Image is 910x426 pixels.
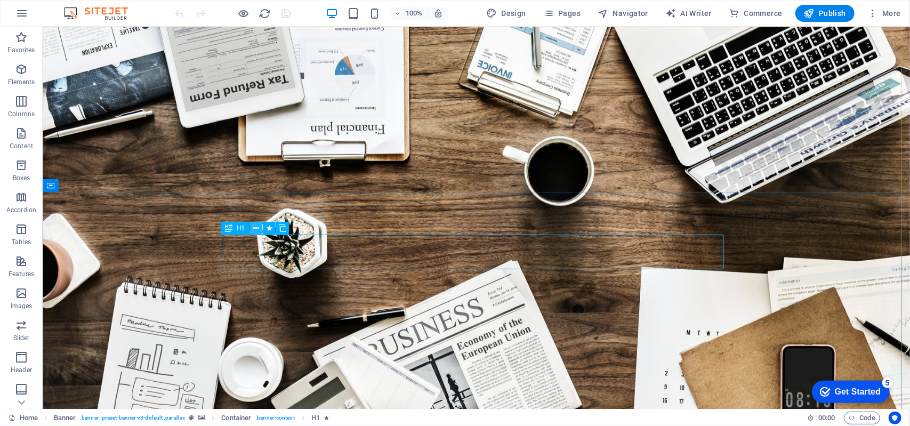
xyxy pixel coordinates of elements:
[11,302,33,310] p: Images
[863,5,905,22] button: More
[79,2,90,13] div: 5
[543,8,581,19] span: Pages
[818,412,835,424] span: 00 00
[844,412,880,424] button: Code
[9,412,38,424] a: Click to cancel selection. Double-click to open Pages
[593,5,653,22] button: Navigator
[221,412,251,424] span: Click to select. Double-click to edit
[80,412,185,424] span: . banner .preset-banner-v3-default .parallax
[311,412,320,424] span: Click to select. Double-click to edit
[9,270,34,278] p: Features
[12,238,31,246] p: Tables
[826,414,827,422] span: :
[13,174,30,182] p: Boxes
[255,412,294,424] span: . banner-content
[433,9,443,18] i: On resize automatically adjust zoom level to fit chosen device.
[54,412,329,424] nav: breadcrumb
[889,412,901,424] button: Usercentrics
[54,412,76,424] span: Click to select. Double-click to edit
[406,7,423,20] h6: 100%
[259,7,271,20] button: reload
[9,5,86,28] div: Get Started 5 items remaining, 0% complete
[7,46,35,54] p: Favorites
[6,206,36,214] p: Accordion
[598,8,648,19] span: Navigator
[804,8,846,19] span: Publish
[482,5,530,22] button: Design
[849,412,875,424] span: Code
[661,5,716,22] button: AI Writer
[390,7,428,20] button: 100%
[324,415,329,421] i: Element contains an animation
[237,7,250,20] button: Click here to leave preview mode and continue editing
[10,142,33,150] p: Content
[31,12,77,21] div: Get Started
[486,8,526,19] span: Design
[11,366,32,374] p: Header
[237,225,245,231] span: H1
[259,7,271,20] i: Reload page
[807,412,835,424] h6: Session time
[8,110,35,118] p: Columns
[795,5,855,22] button: Publish
[867,8,901,19] span: More
[539,5,585,22] button: Pages
[13,334,30,342] p: Slider
[8,78,35,86] p: Elements
[724,5,787,22] button: Commerce
[665,8,712,19] span: AI Writer
[189,415,194,421] i: This element is a customizable preset
[482,5,530,22] div: Design (Ctrl+Alt+Y)
[61,7,141,20] img: Editor Logo
[729,8,783,19] span: Commerce
[198,415,205,421] i: This element contains a background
